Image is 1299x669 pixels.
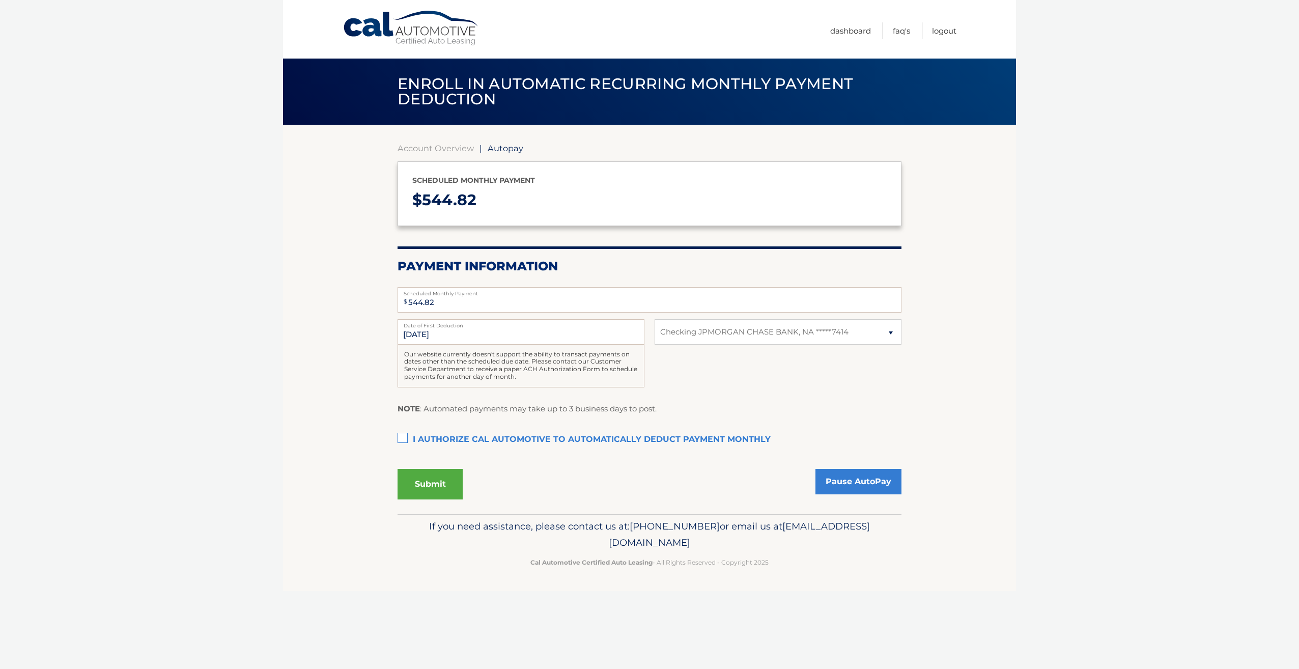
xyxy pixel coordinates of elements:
p: : Automated payments may take up to 3 business days to post. [398,402,657,415]
p: $ [412,187,887,214]
a: FAQ's [893,22,910,39]
input: Payment Date [398,319,644,345]
a: Dashboard [830,22,871,39]
p: If you need assistance, please contact us at: or email us at [404,518,895,551]
span: | [479,143,482,153]
strong: NOTE [398,404,420,413]
span: Autopay [488,143,523,153]
span: [PHONE_NUMBER] [630,520,720,532]
a: Logout [932,22,956,39]
h2: Payment Information [398,259,901,274]
p: Scheduled monthly payment [412,174,887,187]
p: - All Rights Reserved - Copyright 2025 [404,557,895,568]
span: Enroll in automatic recurring monthly payment deduction [398,74,853,108]
span: $ [401,290,410,313]
a: Account Overview [398,143,474,153]
label: Scheduled Monthly Payment [398,287,901,295]
input: Payment Amount [398,287,901,313]
div: Our website currently doesn't support the ability to transact payments on dates other than the sc... [398,345,644,387]
span: [EMAIL_ADDRESS][DOMAIN_NAME] [609,520,870,548]
label: Date of First Deduction [398,319,644,327]
label: I authorize cal automotive to automatically deduct payment monthly [398,430,901,450]
span: 544.82 [422,190,476,209]
button: Submit [398,469,463,499]
a: Pause AutoPay [815,469,901,494]
strong: Cal Automotive Certified Auto Leasing [530,559,653,566]
a: Cal Automotive [343,10,480,46]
